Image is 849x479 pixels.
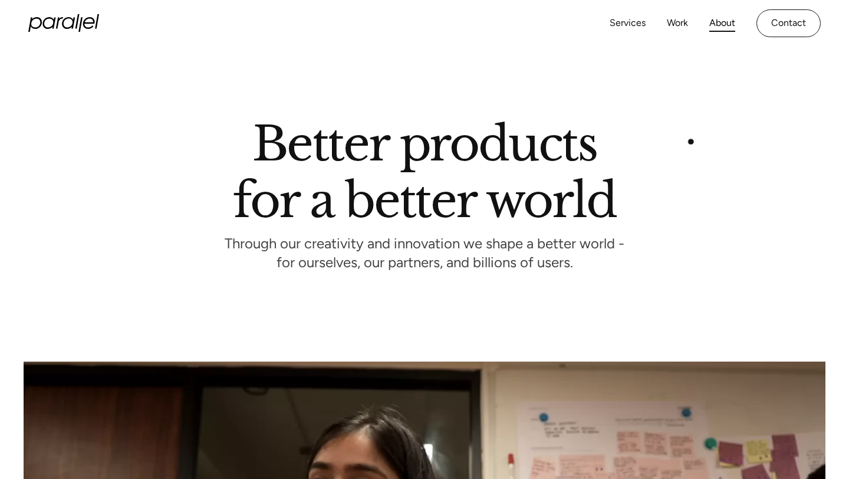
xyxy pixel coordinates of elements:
[225,238,624,271] p: Through our creativity and innovation we shape a better world - for ourselves, our partners, and ...
[233,127,616,218] h1: Better products for a better world
[610,15,646,32] a: Services
[28,14,99,32] a: home
[709,15,735,32] a: About
[756,9,821,37] a: Contact
[667,15,688,32] a: Work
